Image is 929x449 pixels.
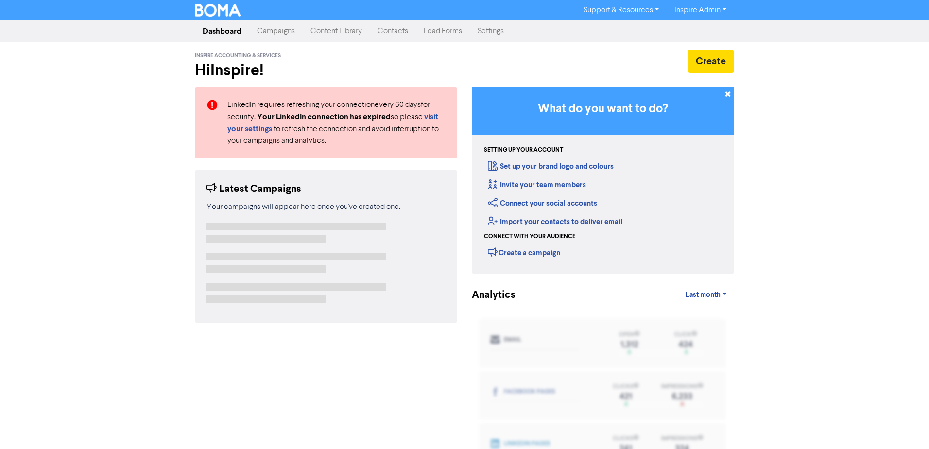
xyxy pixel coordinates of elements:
[416,21,470,41] a: Lead Forms
[206,182,301,197] div: Latest Campaigns
[206,201,446,213] div: Your campaigns will appear here once you've created one.
[678,285,734,305] a: Last month
[195,52,281,59] span: Inspire Accounting & Services
[486,102,720,116] h3: What do you want to do?
[667,2,734,18] a: Inspire Admin
[576,2,667,18] a: Support & Resources
[686,291,721,299] span: Last month
[470,21,512,41] a: Settings
[484,146,563,155] div: Setting up your account
[195,21,249,41] a: Dashboard
[249,21,303,41] a: Campaigns
[370,21,416,41] a: Contacts
[488,199,597,208] a: Connect your social accounts
[195,4,241,17] img: BOMA Logo
[472,288,503,303] div: Analytics
[195,61,457,80] h2: Hi Inspire !
[472,87,734,274] div: Getting Started in BOMA
[303,21,370,41] a: Content Library
[488,217,622,226] a: Import your contacts to deliver email
[257,112,391,121] strong: Your LinkedIn connection has expired
[488,162,614,171] a: Set up your brand logo and colours
[488,180,586,190] a: Invite your team members
[227,113,438,133] a: visit your settings
[220,99,453,147] div: LinkedIn requires refreshing your connection every 60 days for security. so please to refresh the...
[688,50,734,73] button: Create
[484,232,575,241] div: Connect with your audience
[488,245,560,259] div: Create a campaign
